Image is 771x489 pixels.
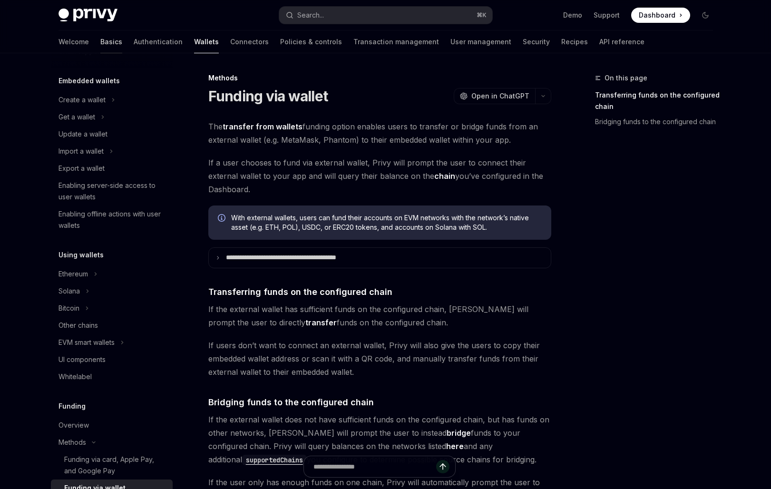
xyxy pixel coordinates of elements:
div: Other chains [59,320,98,331]
span: If the external wallet does not have sufficient funds on the configured chain, but has funds on o... [208,413,551,466]
a: Whitelabel [51,368,173,385]
a: Enabling server-side access to user wallets [51,177,173,205]
a: Security [523,30,550,53]
a: Demo [563,10,582,20]
a: Update a wallet [51,126,173,143]
button: Toggle dark mode [698,8,713,23]
strong: bridge [447,428,471,438]
button: Methods [51,434,173,451]
span: With external wallets, users can fund their accounts on EVM networks with the network’s native as... [231,213,542,232]
div: Overview [59,420,89,431]
a: Export a wallet [51,160,173,177]
div: Bitcoin [59,303,79,314]
img: dark logo [59,9,117,22]
div: Ethereum [59,268,88,280]
a: Other chains [51,317,173,334]
div: Methods [208,73,551,83]
button: EVM smart wallets [51,334,173,351]
a: Transaction management [353,30,439,53]
button: Send message [436,460,449,473]
svg: Info [218,214,227,224]
a: Connectors [230,30,269,53]
a: Welcome [59,30,89,53]
a: Dashboard [631,8,690,23]
a: Basics [100,30,122,53]
h5: Funding [59,401,86,412]
div: Import a wallet [59,146,104,157]
div: Methods [59,437,86,448]
div: Update a wallet [59,128,107,140]
a: Enabling offline actions with user wallets [51,205,173,234]
div: Enabling server-side access to user wallets [59,180,167,203]
input: Ask a question... [313,456,436,477]
span: Transferring funds on the configured chain [208,285,392,298]
span: On this page [605,72,647,84]
a: API reference [599,30,644,53]
span: If a user chooses to fund via external wallet, Privy will prompt the user to connect their extern... [208,156,551,196]
span: Dashboard [639,10,675,20]
a: Wallets [194,30,219,53]
div: Whitelabel [59,371,92,382]
button: Bitcoin [51,300,173,317]
a: Recipes [561,30,588,53]
strong: transfer [305,318,337,327]
div: UI components [59,354,106,365]
a: chain [434,171,455,181]
a: Authentication [134,30,183,53]
a: User management [450,30,511,53]
div: Funding via card, Apple Pay, and Google Pay [64,454,167,477]
span: Open in ChatGPT [471,91,529,101]
div: EVM smart wallets [59,337,115,348]
div: Get a wallet [59,111,95,123]
button: Import a wallet [51,143,173,160]
strong: transfer from wallets [223,122,303,131]
button: Open in ChatGPT [454,88,535,104]
a: UI components [51,351,173,368]
a: Overview [51,417,173,434]
span: If users don’t want to connect an external wallet, Privy will also give the users to copy their e... [208,339,551,379]
a: Bridging funds to the configured chain [595,114,721,129]
a: Transferring funds on the configured chain [595,88,721,114]
h1: Funding via wallet [208,88,328,105]
span: ⌘ K [477,11,487,19]
div: Enabling offline actions with user wallets [59,208,167,231]
button: Create a wallet [51,91,173,108]
a: Support [594,10,620,20]
a: here [446,441,464,451]
button: Get a wallet [51,108,173,126]
h5: Using wallets [59,249,104,261]
button: Ethereum [51,265,173,283]
span: Bridging funds to the configured chain [208,396,374,409]
h5: Embedded wallets [59,75,120,87]
span: If the external wallet has sufficient funds on the configured chain, [PERSON_NAME] will prompt th... [208,303,551,329]
button: Search...⌘K [279,7,492,24]
span: The funding option enables users to transfer or bridge funds from an external wallet (e.g. MetaMa... [208,120,551,147]
div: Create a wallet [59,94,106,106]
a: Policies & controls [280,30,342,53]
div: Solana [59,285,80,297]
div: Search... [297,10,324,21]
a: Funding via card, Apple Pay, and Google Pay [51,451,173,479]
div: Export a wallet [59,163,105,174]
button: Solana [51,283,173,300]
